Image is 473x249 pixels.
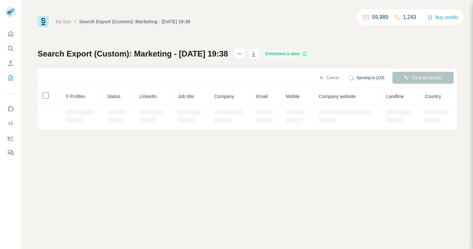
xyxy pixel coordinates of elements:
[5,103,16,115] button: Use Surfe on LinkedIn
[139,94,157,99] span: LinkedIn
[5,72,16,84] button: My lists
[66,94,85,99] span: 0 Profiles
[356,75,384,81] span: Syncing to (1/3)
[178,94,194,99] span: Job title
[75,18,76,25] li: /
[107,94,121,99] span: Status
[5,132,16,144] button: Dashboard
[5,147,16,159] button: Feedback
[263,50,310,58] div: Enrichment is done
[234,49,245,59] button: actions
[79,18,190,25] div: Search Export (Custom): Marketing - [DATE] 19:38
[5,28,16,40] button: Quick start
[286,94,299,99] span: Mobile
[5,117,16,129] button: Use Surfe API
[314,72,344,84] button: Cancel
[38,16,49,27] img: Surfe Logo
[319,94,356,99] span: Company website
[5,57,16,69] button: Enrich CSV
[425,94,441,99] span: Country
[214,94,234,99] span: Company
[38,49,228,59] h1: Search Export (Custom): Marketing - [DATE] 19:38
[5,43,16,55] button: Search
[403,13,416,21] p: 1,243
[56,19,71,24] a: My lists
[427,13,458,22] button: Buy credits
[372,13,388,21] p: 59,989
[386,94,404,99] span: Landline
[256,94,268,99] span: Email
